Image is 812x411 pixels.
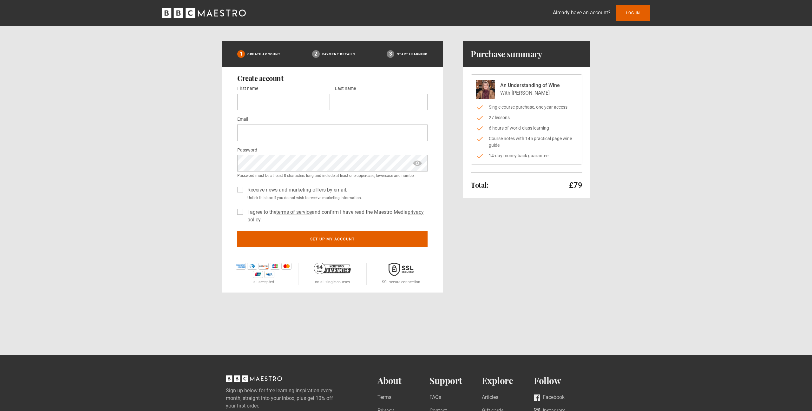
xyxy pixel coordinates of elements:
label: Password [237,146,257,154]
label: I agree to the and confirm I have read the Maestro Media . [245,208,428,224]
a: Log In [616,5,650,21]
a: Articles [482,394,498,402]
a: BBC Maestro, back to top [226,378,282,384]
span: show password [412,155,422,172]
li: 14-day money back guarantee [476,152,577,159]
p: Already have an account? [553,9,611,17]
div: 1 [237,50,245,58]
p: Create Account [247,52,280,57]
img: unionpay [253,271,263,278]
h2: Total: [471,181,488,189]
li: Course notes with 145 practical page wine guide [476,135,577,149]
h2: Support [429,375,482,386]
svg: BBC Maestro, back to top [226,375,282,382]
label: Receive news and marketing offers by email. [245,186,347,194]
h2: About [377,375,430,386]
li: 27 lessons [476,114,577,121]
h1: Purchase summary [471,49,542,59]
img: 14-day-money-back-guarantee-42d24aedb5115c0ff13b.png [314,263,351,274]
label: Sign up below for free learning inspiration every month, straight into your inbox, plus get 10% o... [226,387,352,410]
p: Start learning [397,52,428,57]
p: £79 [569,180,582,190]
img: mastercard [281,263,291,270]
h2: Follow [534,375,586,386]
h2: Explore [482,375,534,386]
label: First name [237,85,258,92]
p: all accepted [253,279,274,285]
a: Facebook [534,394,565,402]
a: Terms [377,394,391,402]
p: Payment details [322,52,355,57]
h2: Create account [237,74,428,82]
svg: BBC Maestro [162,8,246,18]
p: An Understanding of Wine [500,82,560,89]
li: Single course purchase, one year access [476,104,577,111]
a: FAQs [429,394,441,402]
p: on all single courses [315,279,350,285]
p: With [PERSON_NAME] [500,89,560,97]
li: 6 hours of world-class learning [476,125,577,131]
a: terms of service [276,209,312,215]
img: discover [259,263,269,270]
label: Last name [335,85,356,92]
p: SSL secure connection [382,279,420,285]
img: jcb [270,263,280,270]
label: Email [237,116,248,123]
small: Untick this box if you do not wish to receive marketing information. [245,195,428,201]
img: amex [236,263,246,270]
div: 2 [312,50,320,58]
img: visa [264,271,274,278]
img: diners [247,263,257,270]
div: 3 [387,50,394,58]
small: Password must be at least 8 characters long and include at least one uppercase, lowercase and num... [237,173,428,179]
button: Set up my account [237,231,428,247]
